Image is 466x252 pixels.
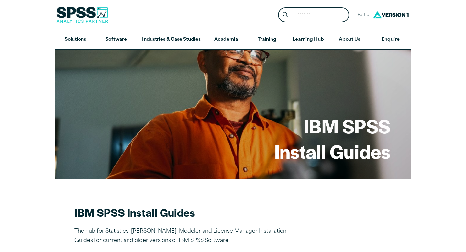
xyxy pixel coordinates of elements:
span: Part of [354,10,372,20]
a: Solutions [55,30,96,49]
button: Search magnifying glass icon [280,9,292,21]
nav: Desktop version of site main menu [55,30,411,49]
p: The hub for Statistics, [PERSON_NAME], Modeler and License Manager Installation Guides for curren... [74,227,301,246]
a: Industries & Case Studies [137,30,206,49]
a: Academia [206,30,247,49]
h2: IBM SPSS Install Guides [74,205,301,220]
a: Learning Hub [287,30,329,49]
h1: IBM SPSS Install Guides [274,113,390,164]
a: Enquire [370,30,411,49]
img: SPSS Analytics Partner [56,7,108,23]
svg: Search magnifying glass icon [283,12,288,17]
img: Version1 Logo [372,9,410,21]
a: About Us [329,30,370,49]
a: Software [96,30,137,49]
a: Training [247,30,287,49]
form: Site Header Search Form [278,7,349,23]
